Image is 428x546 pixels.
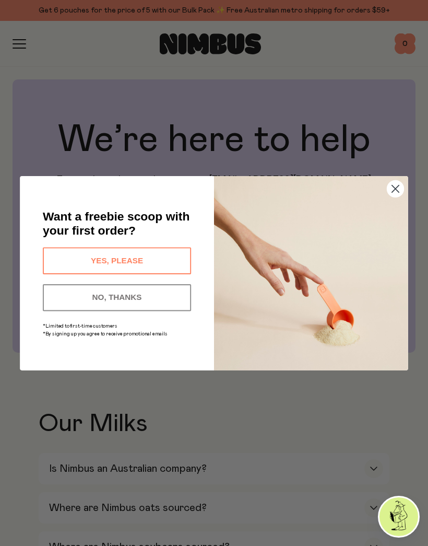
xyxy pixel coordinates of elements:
img: c0d45117-8e62-4a02-9742-374a5db49d45.jpeg [214,176,408,370]
span: Want a freebie scoop with your first order? [43,209,189,236]
button: YES, PLEASE [43,247,191,274]
span: *By signing up you agree to receive promotional emails [43,331,167,336]
button: NO, THANKS [43,284,191,310]
img: agent [379,497,418,536]
button: Close dialog [387,180,404,197]
span: *Limited to first-time customers [43,323,117,329]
